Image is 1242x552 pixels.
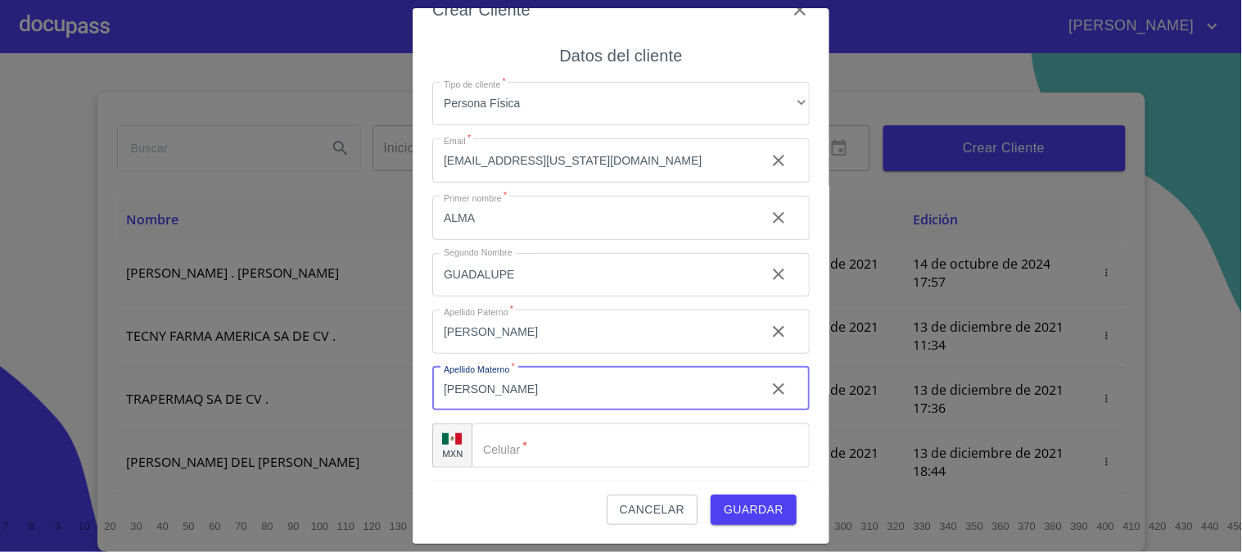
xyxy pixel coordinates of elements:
[711,495,797,525] button: Guardar
[442,433,462,445] img: R93DlvwvvjP9fbrDwZeCRYBHk45OWMq+AAOlFVsxT89f82nwPLnD58IP7+ANJEaWYhP0Tx8kkA0WlQMPQsAAgwAOmBj20AXj6...
[607,495,698,525] button: Cancelar
[559,43,682,69] h6: Datos del cliente
[759,198,798,238] button: clear input
[759,312,798,351] button: clear input
[432,82,810,126] div: Persona Física
[620,500,684,520] span: Cancelar
[759,369,798,409] button: clear input
[759,141,798,180] button: clear input
[442,447,463,459] p: MXN
[759,255,798,294] button: clear input
[724,500,784,520] span: Guardar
